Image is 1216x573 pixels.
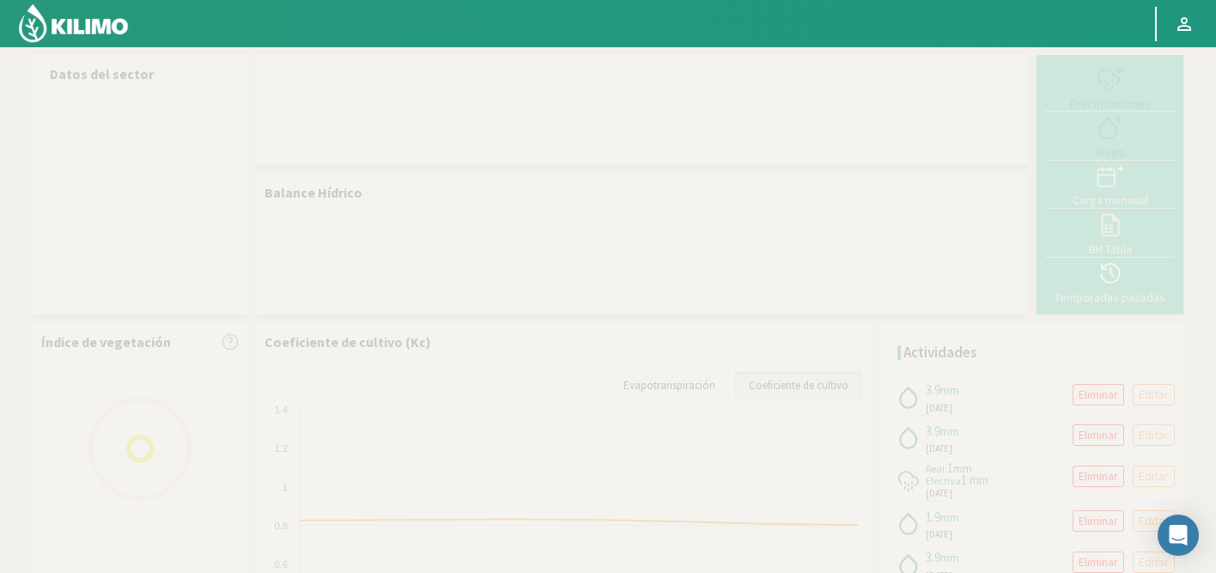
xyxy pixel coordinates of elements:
button: Editar [1133,510,1175,532]
span: 3.9 [926,381,940,398]
p: Editar [1139,385,1169,405]
span: [DATE] [926,442,952,456]
p: Eliminar [1079,466,1118,486]
button: Editar [1133,424,1175,446]
span: mm [940,382,959,398]
button: Eliminar [1073,466,1124,487]
p: Editar [1139,425,1169,445]
button: Eliminar [1073,552,1124,573]
span: [DATE] [926,401,952,416]
button: Editar [1133,552,1175,573]
a: Evapotranspiración [609,371,730,400]
button: Eliminar [1073,510,1124,532]
button: Eliminar [1073,424,1124,446]
span: mm [940,509,959,525]
button: Eliminar [1073,384,1124,405]
p: Coeficiente de cultivo (Kc) [264,332,431,352]
text: 0.6 [275,559,288,570]
p: Eliminar [1079,425,1118,445]
button: Carga mensual [1045,161,1175,209]
text: 0.8 [275,521,288,531]
span: [DATE] [926,527,952,542]
span: 3.9 [926,549,940,565]
img: Kilimo [17,3,130,44]
a: Coeficiente de cultivo [734,371,863,400]
span: mm [953,460,972,476]
div: Temporadas pasadas [1050,291,1170,303]
button: Temporadas pasadas [1045,258,1175,306]
span: 1 mm [961,472,988,488]
p: Editar [1139,552,1169,572]
button: Editar [1133,384,1175,405]
div: Carga mensual [1050,194,1170,206]
text: 1.2 [275,443,288,454]
span: 1 [947,460,953,476]
text: 1 [283,482,288,492]
p: Índice de vegetación [41,332,171,352]
p: Datos del sector [50,64,230,84]
div: Riego [1050,146,1170,158]
span: 1.9 [926,509,940,525]
span: 3.9 [926,423,940,439]
span: [DATE] [926,486,952,501]
text: 1.4 [275,405,288,415]
span: mm [940,550,959,565]
p: Eliminar [1079,511,1118,531]
img: Loading... [54,363,226,534]
div: BH Tabla [1050,243,1170,255]
p: Eliminar [1079,552,1118,572]
button: Editar [1133,466,1175,487]
p: Eliminar [1079,385,1118,405]
button: Precipitaciones [1045,64,1175,112]
h4: Actividades [903,344,977,361]
p: Editar [1139,511,1169,531]
div: Open Intercom Messenger [1158,515,1199,556]
span: Real: [926,462,947,475]
button: Riego [1045,112,1175,160]
button: BH Tabla [1045,209,1175,257]
span: Efectiva [926,474,961,487]
div: Precipitaciones [1050,98,1170,110]
p: Editar [1139,466,1169,486]
p: Balance Hídrico [264,182,362,203]
span: mm [940,424,959,439]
